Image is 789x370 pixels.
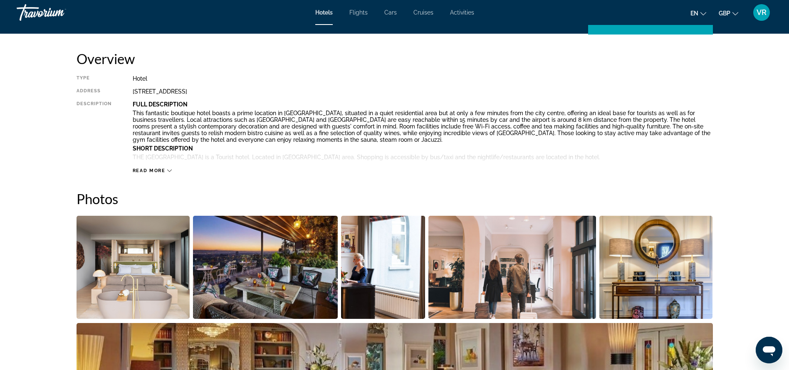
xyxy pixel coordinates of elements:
span: en [690,10,698,17]
h2: Photos [77,190,713,207]
div: Hotel [133,75,713,82]
button: Open full-screen image slider [77,215,190,319]
div: Address [77,88,112,95]
button: Change currency [719,7,738,19]
span: GBP [719,10,730,17]
a: Activities [450,9,474,16]
button: Open full-screen image slider [599,215,713,319]
b: Short Description [133,145,193,152]
button: Open full-screen image slider [428,215,596,319]
h2: Overview [77,50,713,67]
a: Hotels [315,9,333,16]
a: Cars [384,9,397,16]
button: Read more [133,168,172,174]
button: Open full-screen image slider [341,215,425,319]
p: This fantastic boutique hotel boasts a prime location in [GEOGRAPHIC_DATA], situated in a quiet r... [133,110,713,143]
div: [STREET_ADDRESS] [133,88,713,95]
button: Open full-screen image slider [193,215,338,319]
a: Cruises [413,9,433,16]
span: VR [757,8,767,17]
div: Type [77,75,112,82]
button: Change language [690,7,706,19]
span: Read more [133,168,166,173]
button: User Menu [751,4,772,21]
a: Flights [349,9,368,16]
div: Description [77,101,112,163]
a: Travorium [17,2,100,23]
iframe: Button to launch messaging window [756,337,782,363]
b: Full Description [133,101,188,108]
